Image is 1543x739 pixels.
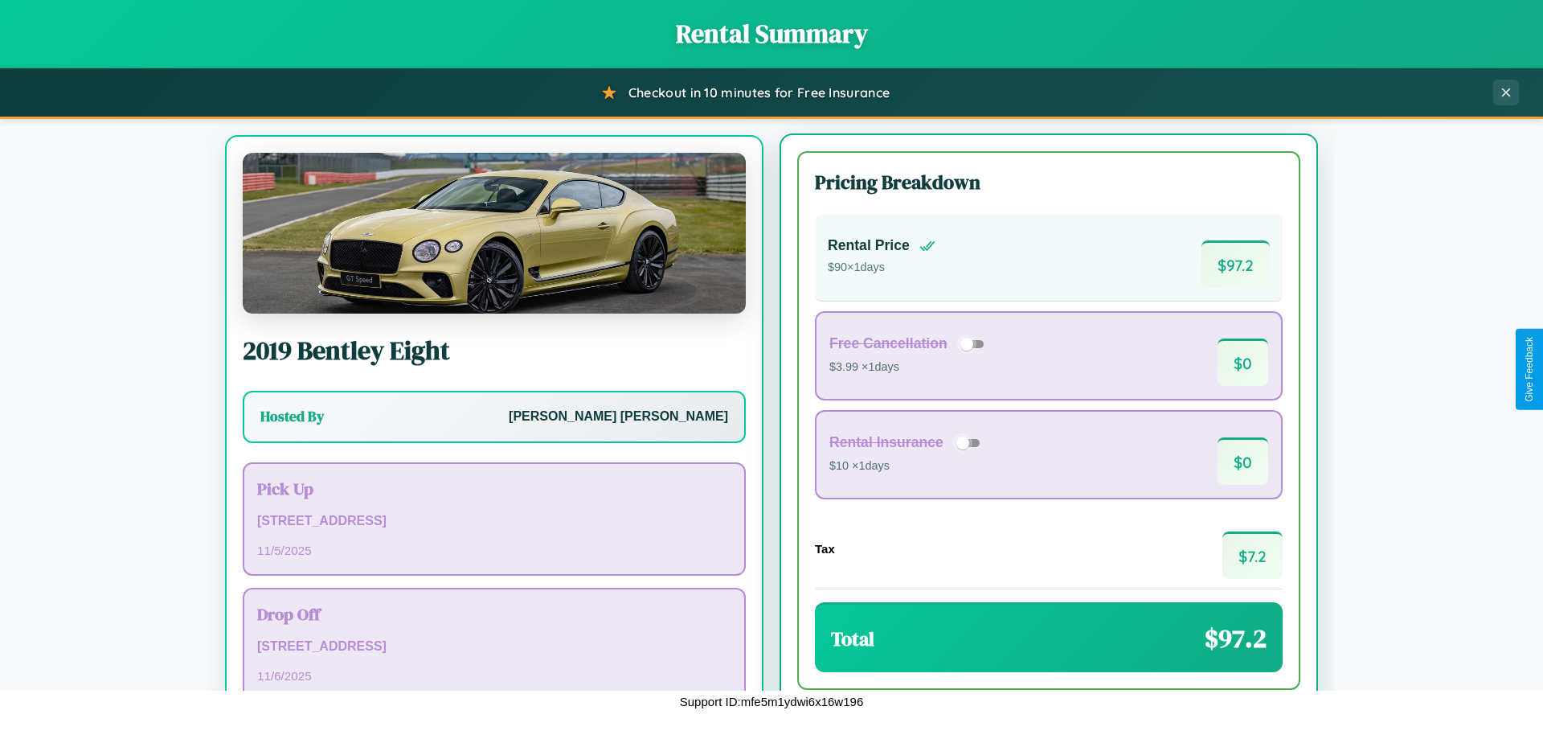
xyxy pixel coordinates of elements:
span: $ 97.2 [1201,240,1270,288]
p: Support ID: mfe5m1ydwi6x16w196 [680,691,863,712]
h3: Pricing Breakdown [815,169,1283,195]
h4: Free Cancellation [829,335,947,352]
h3: Total [831,626,874,652]
h3: Hosted By [260,407,324,426]
h2: 2019 Bentley Eight [243,333,746,368]
span: $ 97.2 [1205,621,1267,656]
h1: Rental Summary [16,16,1527,51]
h3: Drop Off [257,602,731,626]
p: $ 90 × 1 days [828,257,935,278]
span: $ 7.2 [1222,532,1283,579]
p: [STREET_ADDRESS] [257,510,731,533]
h4: Rental Insurance [829,434,943,451]
h3: Pick Up [257,477,731,500]
p: 11 / 5 / 2025 [257,540,731,561]
span: Checkout in 10 minutes for Free Insurance [628,84,890,101]
p: $3.99 × 1 days [829,357,989,378]
p: 11 / 6 / 2025 [257,665,731,687]
img: Bentley Eight [243,153,746,314]
p: $10 × 1 days [829,456,985,477]
span: $ 0 [1218,437,1268,485]
span: $ 0 [1218,339,1268,386]
div: Give Feedback [1524,337,1535,402]
h4: Tax [815,542,835,556]
h4: Rental Price [828,237,910,254]
p: [PERSON_NAME] [PERSON_NAME] [509,405,728,429]
p: [STREET_ADDRESS] [257,635,731,659]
